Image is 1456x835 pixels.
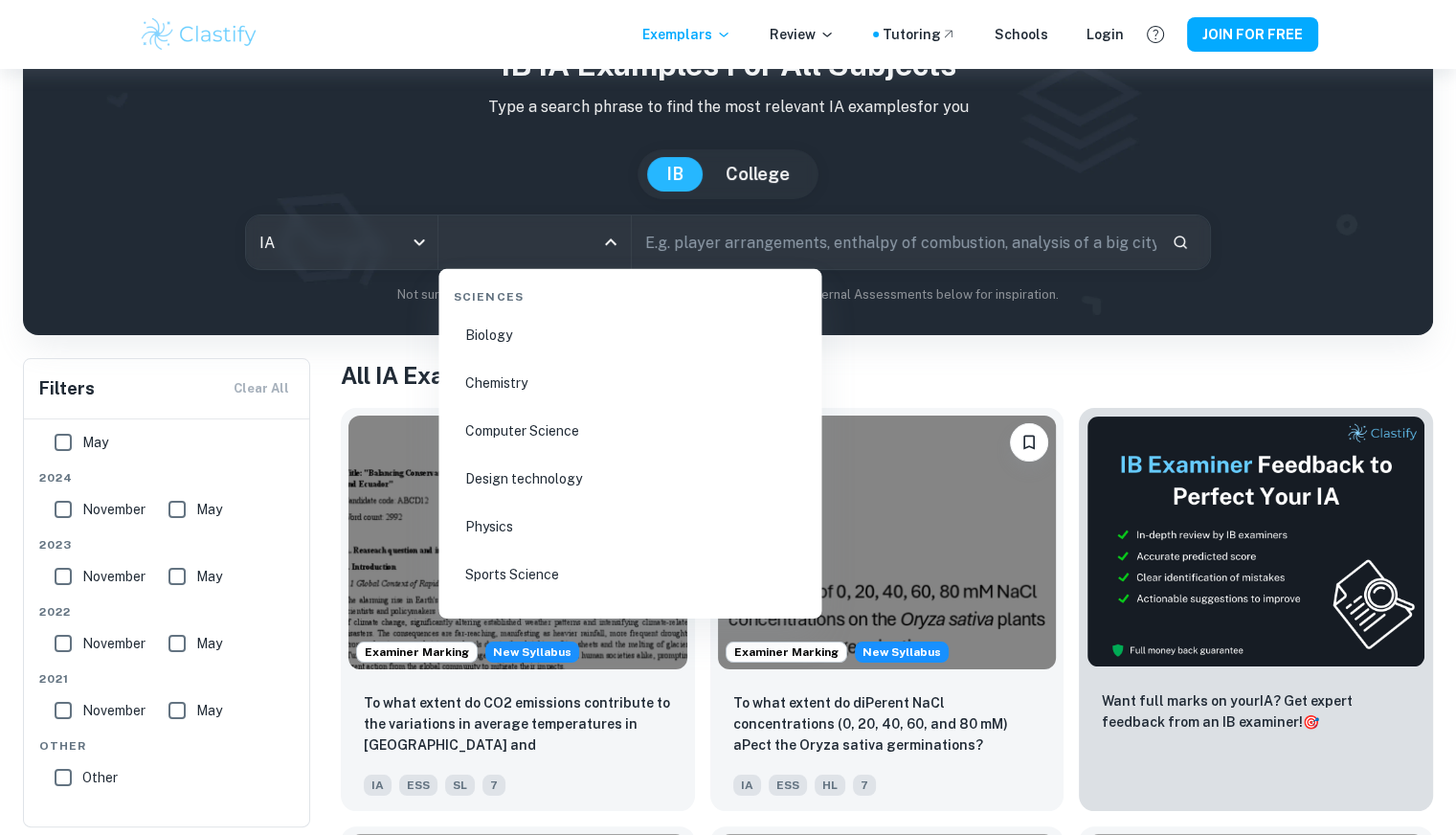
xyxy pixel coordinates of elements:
[769,775,807,796] span: ESS
[1303,714,1319,730] span: 🎯
[883,24,956,45] a: Tutoring
[39,536,296,553] span: 2023
[39,469,296,486] span: 2024
[1187,17,1318,52] button: JOIN FOR FREE
[485,642,579,663] span: New Syllabus
[196,499,222,520] span: May
[855,642,949,663] div: Starting from the May 2026 session, the ESS IA requirements have changed. We created this exempla...
[446,314,814,358] li: Biology
[733,692,1042,756] p: To what extent do diPerent NaCl concentrations (0, 20, 40, 60, and 80 mM) aPect the Oryza sativa ...
[38,96,1418,119] p: Type a search phrase to find the most relevant IA examples for you
[348,416,687,669] img: ESS IA example thumbnail: To what extent do CO2 emissions contribu
[446,506,814,550] li: Physics
[446,458,814,502] li: Design technology
[196,700,222,721] span: May
[399,775,437,796] span: ESS
[1102,690,1410,733] p: Want full marks on your IA ? Get expert feedback from an IB examiner!
[39,603,296,621] span: 2022
[82,633,146,654] span: November
[632,215,1156,269] input: E.g. player arrangements, enthalpy of combustion, analysis of a big city...
[718,416,1057,669] img: ESS IA example thumbnail: To what extent do diPerent NaCl concentr
[446,553,814,598] li: Sports Science
[1010,423,1048,462] button: Please log in to bookmark exemplars
[364,775,392,796] span: IA
[446,274,814,314] div: Sciences
[815,775,845,796] span: HL
[727,643,846,661] span: Examiner Marking
[246,215,437,269] div: IA
[1079,408,1433,811] a: ThumbnailWant full marks on yourIA? Get expert feedback from an IB examiner!
[482,775,505,796] span: 7
[1139,18,1172,51] button: Help and Feedback
[82,767,118,788] span: Other
[364,692,672,757] p: To what extent do CO2 emissions contribute to the variations in average temperatures in Indonesia...
[341,358,1433,393] h1: All IA Examples
[446,410,814,454] li: Computer Science
[733,775,761,796] span: IA
[642,24,731,45] p: Exemplars
[196,633,222,654] span: May
[706,157,809,192] button: College
[445,775,475,796] span: SL
[597,229,624,256] button: Close
[853,775,876,796] span: 7
[710,408,1064,811] a: Examiner MarkingStarting from the May 2026 session, the ESS IA requirements have changed. We crea...
[1086,24,1124,45] a: Login
[82,700,146,721] span: November
[39,375,95,402] h6: Filters
[196,566,222,587] span: May
[446,362,814,406] li: Chemistry
[82,432,108,453] span: May
[39,670,296,688] span: 2021
[38,285,1418,305] p: Not sure what to search for? You can always look through our example Internal Assessments below f...
[139,15,260,54] img: Clastify logo
[446,598,814,638] div: Mathematics
[647,157,703,192] button: IB
[82,499,146,520] span: November
[1164,226,1197,259] button: Search
[485,642,579,663] div: Starting from the May 2026 session, the ESS IA requirements have changed. We created this exempla...
[341,408,695,811] a: Examiner MarkingStarting from the May 2026 session, the ESS IA requirements have changed. We crea...
[770,24,835,45] p: Review
[39,737,296,755] span: Other
[1086,416,1425,667] img: Thumbnail
[855,642,949,663] span: New Syllabus
[357,643,477,661] span: Examiner Marking
[82,566,146,587] span: November
[995,24,1048,45] a: Schools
